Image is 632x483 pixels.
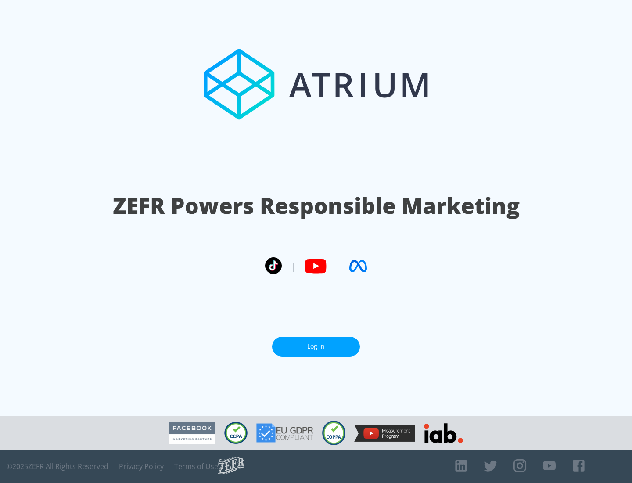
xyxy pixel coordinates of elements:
img: IAB [424,423,463,443]
a: Privacy Policy [119,462,164,471]
img: GDPR Compliant [256,423,313,443]
span: | [335,260,341,273]
a: Log In [272,337,360,357]
span: | [291,260,296,273]
img: CCPA Compliant [224,422,248,444]
span: © 2025 ZEFR All Rights Reserved [7,462,108,471]
img: COPPA Compliant [322,421,345,445]
a: Terms of Use [174,462,218,471]
img: YouTube Measurement Program [354,425,415,442]
h1: ZEFR Powers Responsible Marketing [113,191,520,221]
img: Facebook Marketing Partner [169,422,215,444]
